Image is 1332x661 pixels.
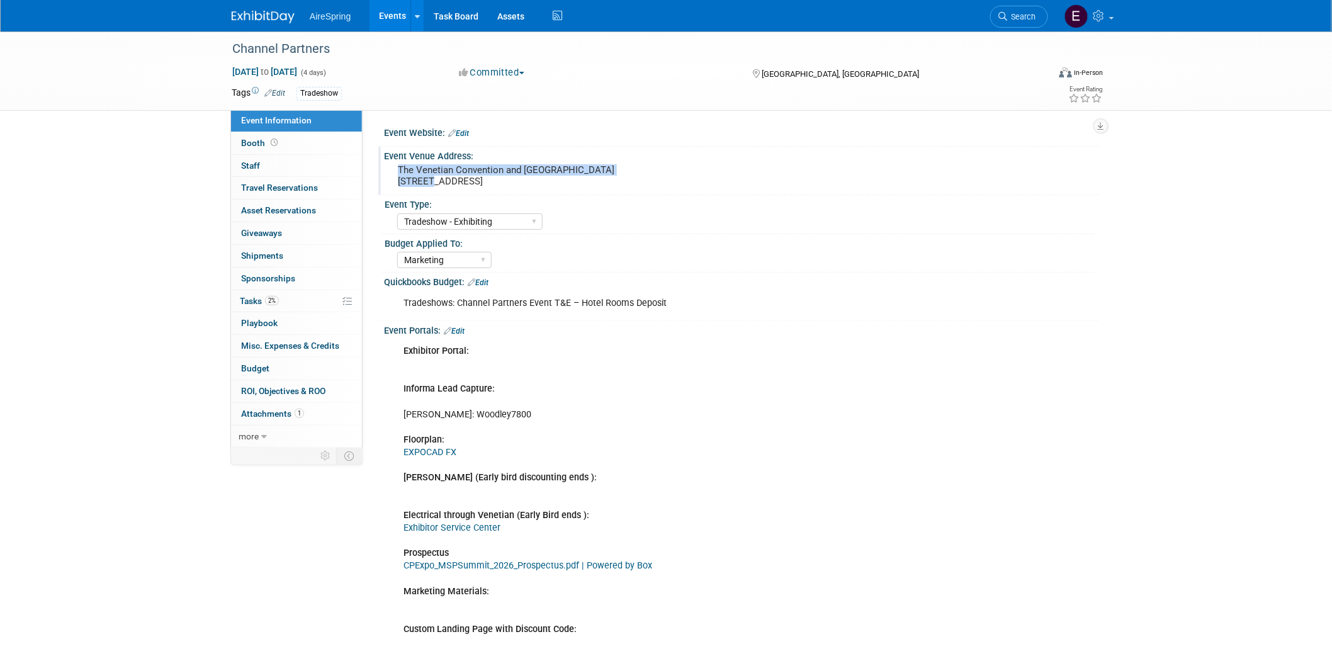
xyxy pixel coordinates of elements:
[241,386,325,396] span: ROI, Objectives & ROO
[231,222,362,244] a: Giveaways
[398,164,669,187] pre: The Venetian Convention and [GEOGRAPHIC_DATA] [STREET_ADDRESS]
[231,426,362,448] a: more
[231,268,362,290] a: Sponsorships
[454,66,529,79] button: Committed
[1069,86,1103,93] div: Event Rating
[231,312,362,334] a: Playbook
[231,335,362,357] a: Misc. Expenses & Credits
[395,291,962,316] div: Tradeshows: Channel Partners Event T&E – Hotel Rooms Deposit
[310,11,351,21] span: AireSpring
[384,123,1100,140] div: Event Website:
[241,228,282,238] span: Giveaways
[404,472,597,483] b: [PERSON_NAME] (Early bird discounting ends ):
[241,205,316,215] span: Asset Reservations
[444,327,465,336] a: Edit
[404,510,589,521] b: Electrical through Venetian (Early Bird ends ):
[239,431,259,441] span: more
[231,132,362,154] a: Booth
[404,560,652,571] a: CPExpo_MSPSummit_2026_Prospectus.pdf | Powered by Box
[231,403,362,425] a: Attachments1
[385,195,1095,211] div: Event Type:
[231,290,362,312] a: Tasks2%
[1064,4,1088,28] img: erica arjona
[404,523,500,533] a: Exhibitor Service Center
[231,177,362,199] a: Travel Reservations
[404,447,456,458] a: EXPOCAD FX
[268,138,280,147] span: Booth not reserved yet
[265,296,279,305] span: 2%
[228,38,1029,60] div: Channel Partners
[404,624,577,635] b: Custom Landing Page with Discount Code:
[241,273,295,283] span: Sponsorships
[231,110,362,132] a: Event Information
[231,380,362,402] a: ROI, Objectives & ROO
[295,409,304,418] span: 1
[241,115,312,125] span: Event Information
[231,245,362,267] a: Shipments
[241,409,304,419] span: Attachments
[231,155,362,177] a: Staff
[385,234,1095,250] div: Budget Applied To:
[232,86,285,101] td: Tags
[241,138,280,148] span: Booth
[404,434,444,445] b: Floorplan:
[241,318,278,328] span: Playbook
[384,147,1100,162] div: Event Venue Address:
[300,69,326,77] span: (4 days)
[448,129,469,138] a: Edit
[241,161,260,171] span: Staff
[241,363,269,373] span: Budget
[384,321,1100,337] div: Event Portals:
[404,346,469,356] b: Exhibitor Portal:
[762,69,919,79] span: [GEOGRAPHIC_DATA], [GEOGRAPHIC_DATA]
[259,67,271,77] span: to
[240,296,279,306] span: Tasks
[974,65,1103,84] div: Event Format
[384,273,1100,289] div: Quickbooks Budget:
[404,586,489,597] b: Marketing Materials:
[315,448,337,464] td: Personalize Event Tab Strip
[337,448,363,464] td: Toggle Event Tabs
[241,183,318,193] span: Travel Reservations
[264,89,285,98] a: Edit
[296,87,342,100] div: Tradeshow
[232,11,295,23] img: ExhibitDay
[241,341,339,351] span: Misc. Expenses & Credits
[231,358,362,380] a: Budget
[1074,68,1103,77] div: In-Person
[404,548,449,558] b: Prospectus
[990,6,1048,28] a: Search
[468,278,488,287] a: Edit
[241,251,283,261] span: Shipments
[232,66,298,77] span: [DATE] [DATE]
[404,383,495,394] b: Informa Lead Capture:
[1007,12,1036,21] span: Search
[231,200,362,222] a: Asset Reservations
[1059,67,1072,77] img: Format-Inperson.png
